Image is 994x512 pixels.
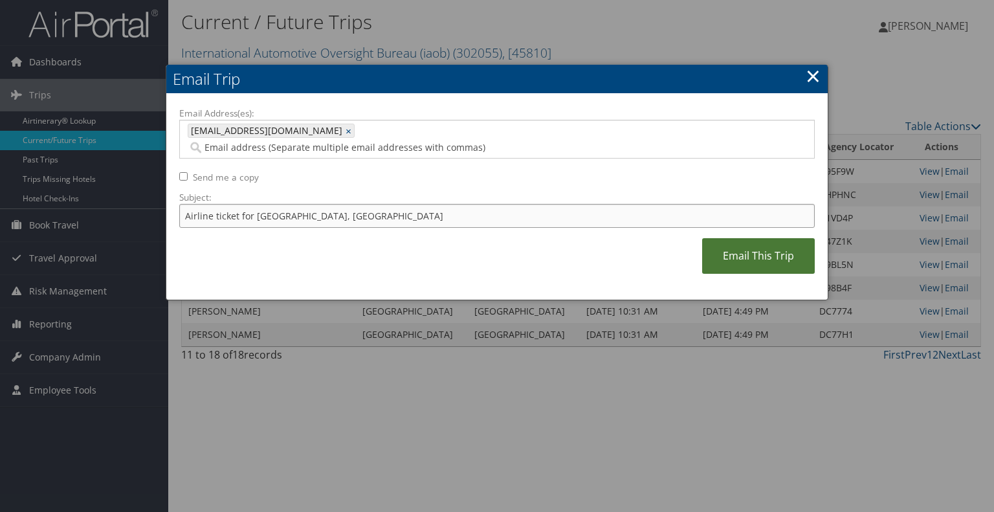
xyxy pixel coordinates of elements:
[806,63,821,89] a: ×
[179,107,815,120] label: Email Address(es):
[346,124,354,137] a: ×
[188,124,342,137] span: [EMAIL_ADDRESS][DOMAIN_NAME]
[702,238,815,274] a: Email This Trip
[193,171,259,184] label: Send me a copy
[188,141,701,154] input: Email address (Separate multiple email addresses with commas)
[179,204,815,228] input: Add a short subject for the email
[166,65,828,93] h2: Email Trip
[179,191,815,204] label: Subject:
